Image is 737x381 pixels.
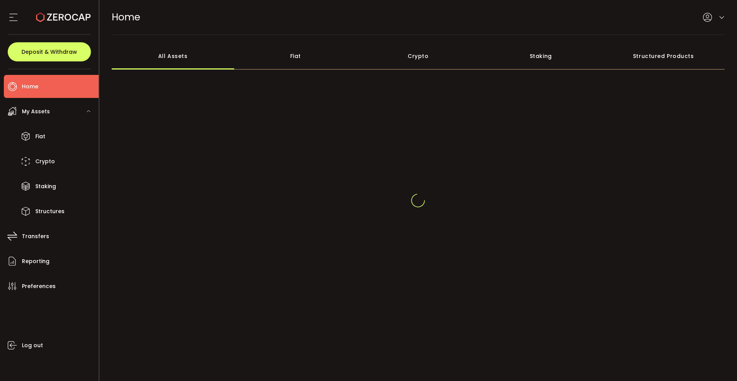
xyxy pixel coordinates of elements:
[22,231,49,242] span: Transfers
[22,281,56,292] span: Preferences
[357,43,480,70] div: Crypto
[35,181,56,192] span: Staking
[21,49,77,55] span: Deposit & Withdraw
[112,43,235,70] div: All Assets
[602,43,725,70] div: Structured Products
[22,106,50,117] span: My Assets
[35,206,64,217] span: Structures
[234,43,357,70] div: Fiat
[35,131,45,142] span: Fiat
[112,10,140,24] span: Home
[22,256,50,267] span: Reporting
[35,156,55,167] span: Crypto
[8,42,91,61] button: Deposit & Withdraw
[479,43,602,70] div: Staking
[22,81,38,92] span: Home
[22,340,43,351] span: Log out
